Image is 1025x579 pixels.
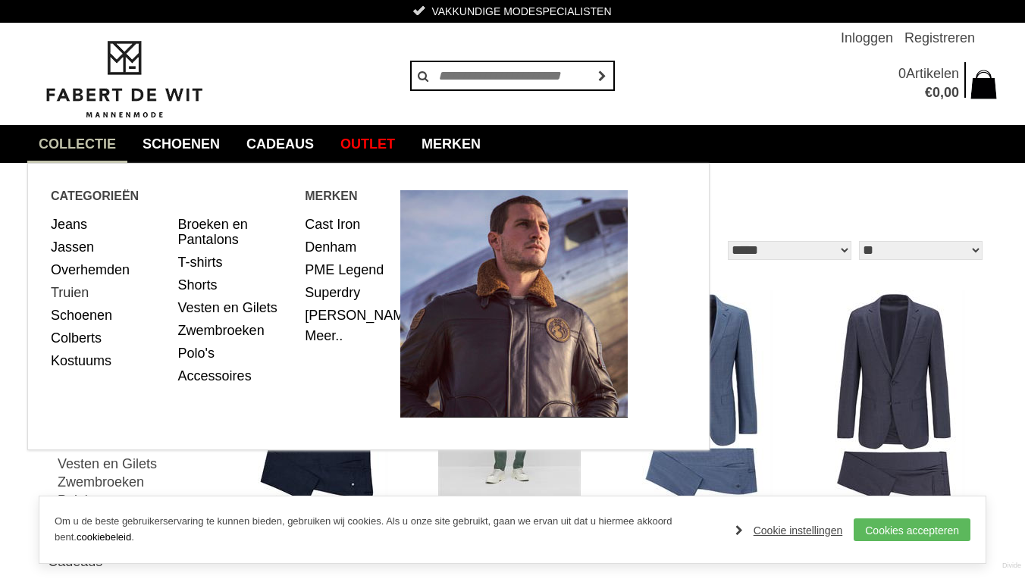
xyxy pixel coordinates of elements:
[305,236,389,258] a: Denham
[944,85,959,100] span: 00
[51,349,167,372] a: Kostuums
[178,274,294,296] a: Shorts
[305,258,389,281] a: PME Legend
[329,125,406,163] a: Outlet
[178,342,294,365] a: Polo's
[131,125,231,163] a: Schoenen
[841,23,893,53] a: Inloggen
[51,186,305,205] span: Categorieën
[51,304,167,327] a: Schoenen
[27,125,127,163] a: collectie
[51,213,167,236] a: Jeans
[305,281,389,304] a: Superdry
[77,531,131,543] a: cookiebeleid
[904,23,975,53] a: Registreren
[51,258,167,281] a: Overhemden
[854,518,970,541] a: Cookies accepteren
[178,319,294,342] a: Zwembroeken
[178,296,294,319] a: Vesten en Gilets
[305,186,400,205] span: Merken
[940,85,944,100] span: ,
[58,491,209,509] a: Polo's
[51,281,167,304] a: Truien
[178,365,294,387] a: Accessoires
[305,304,389,327] a: [PERSON_NAME]
[305,213,389,236] a: Cast Iron
[58,473,209,491] a: Zwembroeken
[400,190,628,418] img: Heren
[305,328,343,343] a: Meer..
[906,66,959,81] span: Artikelen
[925,85,933,100] span: €
[898,66,906,81] span: 0
[235,125,325,163] a: Cadeaus
[51,327,167,349] a: Colberts
[410,125,492,163] a: Merken
[51,236,167,258] a: Jassen
[933,85,940,100] span: 0
[178,213,294,251] a: Broeken en Pantalons
[735,519,843,542] a: Cookie instellingen
[823,290,965,506] img: BOSS 50438221 Kostuums
[1002,556,1021,575] a: Divide
[39,39,209,120] img: Fabert de Wit
[58,455,209,473] a: Vesten en Gilets
[55,514,720,546] p: Om u de beste gebruikerservaring te kunnen bieden, gebruiken wij cookies. Als u onze site gebruik...
[178,251,294,274] a: T-shirts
